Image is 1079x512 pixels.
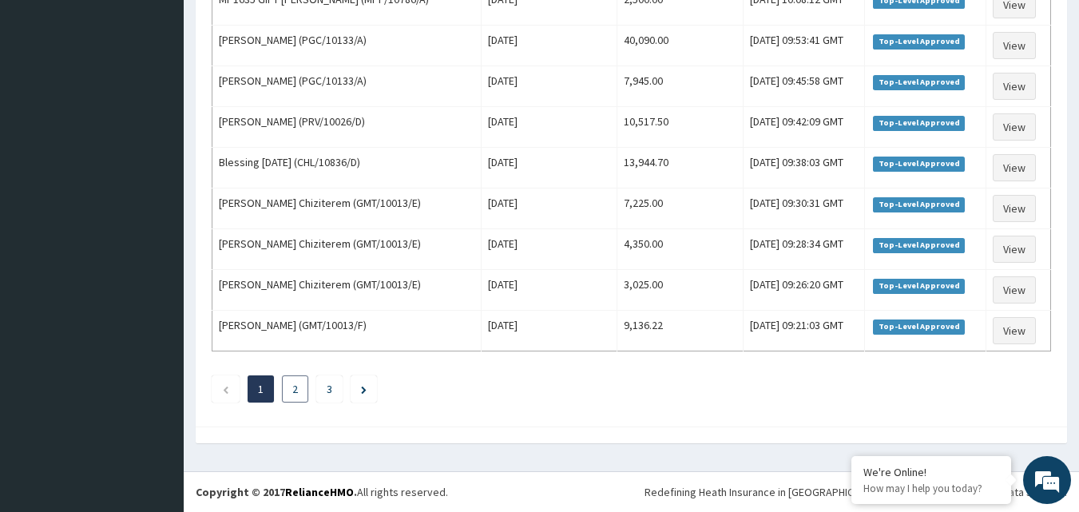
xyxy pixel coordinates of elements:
td: [PERSON_NAME] (GMT/10013/F) [212,311,482,351]
td: 3,025.00 [617,270,744,311]
td: [DATE] [481,229,617,270]
td: [PERSON_NAME] (PGC/10133/A) [212,26,482,66]
td: [PERSON_NAME] Chiziterem (GMT/10013/E) [212,270,482,311]
a: View [993,154,1036,181]
td: [PERSON_NAME] Chiziterem (GMT/10013/E) [212,189,482,229]
div: We're Online! [863,465,999,479]
a: View [993,276,1036,304]
span: Top-Level Approved [873,75,965,89]
td: [PERSON_NAME] (PGC/10133/A) [212,66,482,107]
a: View [993,317,1036,344]
td: [DATE] [481,107,617,148]
td: [DATE] [481,189,617,229]
td: 7,225.00 [617,189,744,229]
span: Top-Level Approved [873,116,965,130]
td: [PERSON_NAME] Chiziterem (GMT/10013/E) [212,229,482,270]
span: Top-Level Approved [873,279,965,293]
a: Previous page [222,382,229,396]
td: 40,090.00 [617,26,744,66]
td: 9,136.22 [617,311,744,351]
td: [DATE] 09:30:31 GMT [744,189,865,229]
div: Chat with us now [83,89,268,110]
td: [DATE] 09:21:03 GMT [744,311,865,351]
span: Top-Level Approved [873,34,965,49]
td: [PERSON_NAME] (PRV/10026/D) [212,107,482,148]
span: Top-Level Approved [873,238,965,252]
a: View [993,32,1036,59]
span: Top-Level Approved [873,197,965,212]
a: Page 2 [292,382,298,396]
span: We're online! [93,154,220,316]
div: Redefining Heath Insurance in [GEOGRAPHIC_DATA] using Telemedicine and Data Science! [645,484,1067,500]
td: [DATE] [481,26,617,66]
td: [DATE] 09:45:58 GMT [744,66,865,107]
strong: Copyright © 2017 . [196,485,357,499]
td: [DATE] [481,270,617,311]
a: View [993,113,1036,141]
td: [DATE] 09:38:03 GMT [744,148,865,189]
a: Page 1 is your current page [258,382,264,396]
a: Next page [361,382,367,396]
td: [DATE] 09:28:34 GMT [744,229,865,270]
div: Minimize live chat window [262,8,300,46]
a: View [993,195,1036,222]
span: Top-Level Approved [873,157,965,171]
a: RelianceHMO [285,485,354,499]
td: Blessing [DATE] (CHL/10836/D) [212,148,482,189]
td: [DATE] 09:26:20 GMT [744,270,865,311]
img: d_794563401_company_1708531726252_794563401 [30,80,65,120]
a: View [993,73,1036,100]
td: 7,945.00 [617,66,744,107]
a: Page 3 [327,382,332,396]
td: [DATE] [481,311,617,351]
td: [DATE] 09:42:09 GMT [744,107,865,148]
a: View [993,236,1036,263]
td: [DATE] [481,148,617,189]
span: Top-Level Approved [873,320,965,334]
td: 13,944.70 [617,148,744,189]
td: [DATE] 09:53:41 GMT [744,26,865,66]
footer: All rights reserved. [184,471,1079,512]
td: 10,517.50 [617,107,744,148]
p: How may I help you today? [863,482,999,495]
td: [DATE] [481,66,617,107]
td: 4,350.00 [617,229,744,270]
textarea: Type your message and hit 'Enter' [8,342,304,398]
